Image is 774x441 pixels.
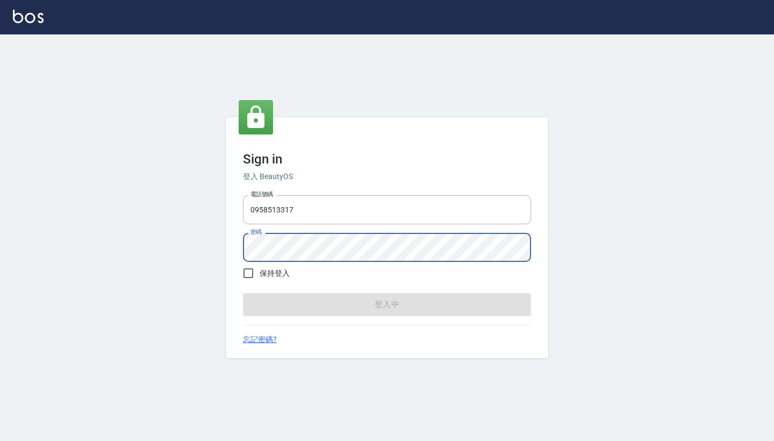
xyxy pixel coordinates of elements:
[13,10,44,23] img: Logo
[243,152,531,167] h3: Sign in
[243,171,531,182] h6: 登入 BeautyOS
[250,228,262,236] label: 密碼
[260,268,290,279] span: 保持登入
[250,190,273,198] label: 電話號碼
[243,334,277,345] a: 忘記密碼?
